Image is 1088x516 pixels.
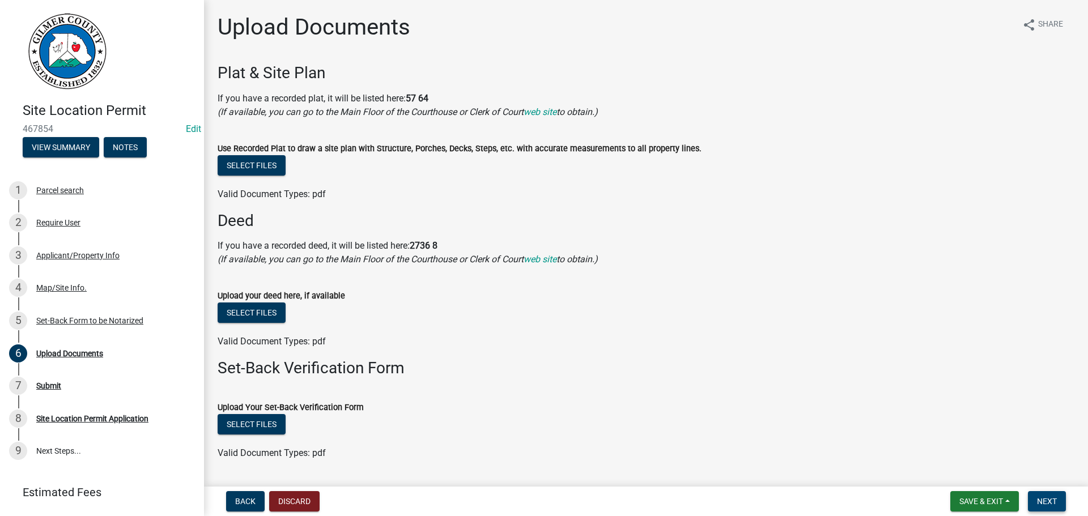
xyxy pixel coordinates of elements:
label: Upload Your Set-Back Verification Form [218,404,364,412]
i: (If available, you can go to the Main Floor of the Courthouse or Clerk of Court [218,254,524,265]
i: to obtain.) [556,254,598,265]
wm-modal-confirm: Summary [23,143,99,152]
button: Notes [104,137,147,157]
div: 4 [9,279,27,297]
div: Map/Site Info. [36,284,87,292]
span: Valid Document Types: pdf [218,447,326,458]
wm-modal-confirm: Notes [104,143,147,152]
span: Next [1037,497,1057,506]
button: Select files [218,414,286,434]
h1: Upload Documents [218,14,410,41]
button: Save & Exit [950,491,1019,511]
a: Estimated Fees [9,481,186,504]
button: Discard [269,491,320,511]
div: 8 [9,410,27,428]
button: Select files [218,302,286,323]
p: If you have a recorded deed, it will be listed here: [218,239,1074,266]
div: Applicant/Property Info [36,251,120,259]
h3: Deed [218,211,1074,231]
p: If you have a recorded plat, it will be listed here: [218,92,1074,119]
button: Back [226,491,265,511]
h4: Site Location Permit [23,103,195,119]
h3: Plat & Site Plan [218,63,1074,83]
span: Valid Document Types: pdf [218,189,326,199]
div: 1 [9,181,27,199]
div: Submit [36,382,61,390]
span: Save & Exit [959,497,1003,506]
div: 9 [9,442,27,460]
i: (If available, you can go to the Main Floor of the Courthouse or Clerk of Court [218,106,524,117]
wm-modal-confirm: Edit Application Number [186,123,201,134]
div: Set-Back Form to be Notarized [36,317,143,325]
label: Use Recorded Plat to draw a site plan with Structure, Porches, Decks, Steps, etc. with accurate m... [218,145,702,153]
label: Upload your deed here, if available [218,292,345,300]
span: Back [235,497,256,506]
div: Upload Documents [36,349,103,357]
div: 3 [9,246,27,265]
img: Gilmer County, Georgia [23,12,108,91]
button: Select files [218,155,286,176]
a: web site [524,254,556,265]
button: shareShare [1013,14,1072,36]
strong: 57 64 [406,93,428,104]
div: Parcel search [36,186,84,194]
i: to obtain.) [556,106,598,117]
div: 5 [9,312,27,330]
span: 467854 [23,123,181,134]
div: Require User [36,219,80,227]
div: 7 [9,377,27,395]
div: 2 [9,214,27,232]
h3: Set-Back Verification Form [218,359,1074,378]
a: web site [524,106,556,117]
div: 6 [9,344,27,363]
span: Share [1038,18,1063,32]
strong: 2736 8 [410,240,437,251]
button: Next [1028,491,1066,511]
a: Edit [186,123,201,134]
i: share [1022,18,1036,32]
div: Site Location Permit Application [36,415,148,423]
button: View Summary [23,137,99,157]
span: Valid Document Types: pdf [218,336,326,347]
